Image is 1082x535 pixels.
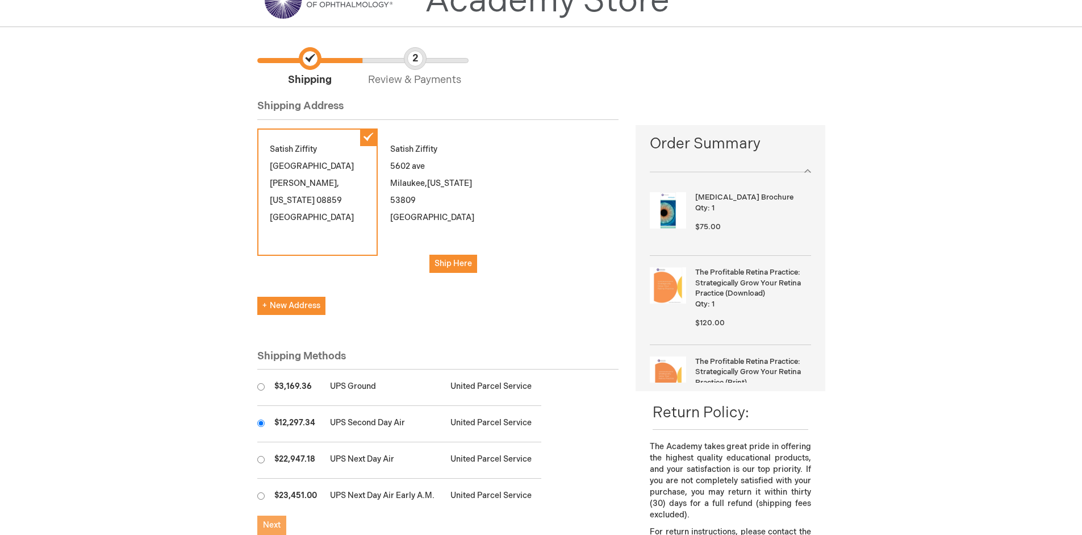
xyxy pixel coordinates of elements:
[695,267,808,299] strong: The Profitable Retina Practice: Strategically Grow Your Retina Practice (Download)
[695,192,808,203] strong: [MEDICAL_DATA] Brochure
[274,491,317,500] span: $23,451.00
[445,370,541,406] td: United Parcel Service
[695,318,725,327] span: $120.00
[445,479,541,515] td: United Parcel Service
[262,301,320,310] span: New Address
[427,179,472,188] span: [US_STATE]
[650,441,811,521] p: The Academy takes great pride in offering the highest quality educational products, and your sati...
[650,192,686,229] img: Amblyopia Brochure
[712,204,715,213] span: 1
[429,255,477,273] button: Ship Here
[257,516,286,535] button: Next
[263,520,281,530] span: Next
[445,442,541,479] td: United Parcel Service
[337,179,339,188] span: ,
[695,222,721,231] span: $75.00
[653,404,749,422] span: Return Policy:
[650,267,686,304] img: The Profitable Retina Practice: Strategically Grow Your Retina Practice (Download)
[650,134,811,160] span: Order Summary
[274,454,315,464] span: $22,947.18
[257,99,619,120] div: Shipping Address
[695,300,708,309] span: Qty
[362,47,467,88] span: Review & Payments
[445,406,541,442] td: United Parcel Service
[435,259,472,268] span: Ship Here
[257,128,378,256] div: Satish Ziffity [GEOGRAPHIC_DATA] [PERSON_NAME] 08859 [GEOGRAPHIC_DATA]
[695,356,808,388] strong: The Profitable Retina Practice: Strategically Grow Your Retina Practice (Print)
[712,300,715,309] span: 1
[425,179,427,188] span: ,
[324,442,445,479] td: UPS Next Day Air
[270,196,315,205] span: [US_STATE]
[324,479,445,515] td: UPS Next Day Air Early A.M.
[257,349,619,370] div: Shipping Methods
[274,418,315,428] span: $12,297.34
[324,370,445,406] td: UPS Ground
[650,356,686,393] img: The Profitable Retina Practice: Strategically Grow Your Retina Practice (Print)
[324,406,445,442] td: UPS Second Day Air
[274,381,312,391] span: $3,169.36
[257,47,362,88] span: Shipping
[257,297,325,315] button: New Address
[695,204,708,213] span: Qty
[378,128,498,285] div: Satish Ziffity 5602 ave Milaukee 53809 [GEOGRAPHIC_DATA]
